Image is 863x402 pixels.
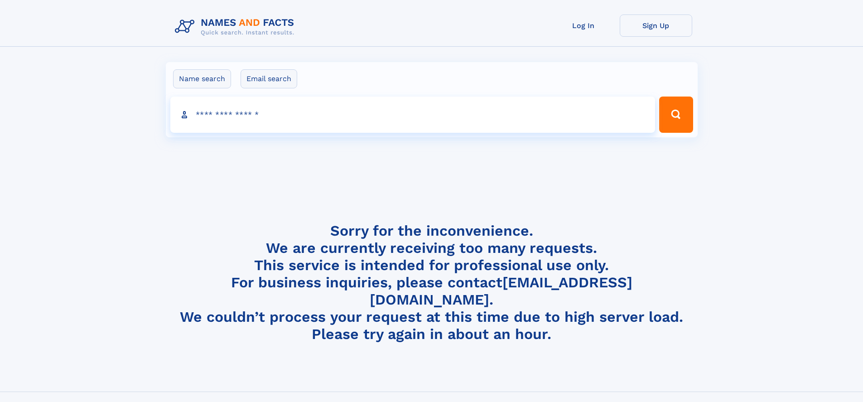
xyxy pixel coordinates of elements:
[171,222,692,343] h4: Sorry for the inconvenience. We are currently receiving too many requests. This service is intend...
[620,15,692,37] a: Sign Up
[659,97,693,133] button: Search Button
[171,15,302,39] img: Logo Names and Facts
[170,97,656,133] input: search input
[241,69,297,88] label: Email search
[370,274,632,308] a: [EMAIL_ADDRESS][DOMAIN_NAME]
[547,15,620,37] a: Log In
[173,69,231,88] label: Name search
